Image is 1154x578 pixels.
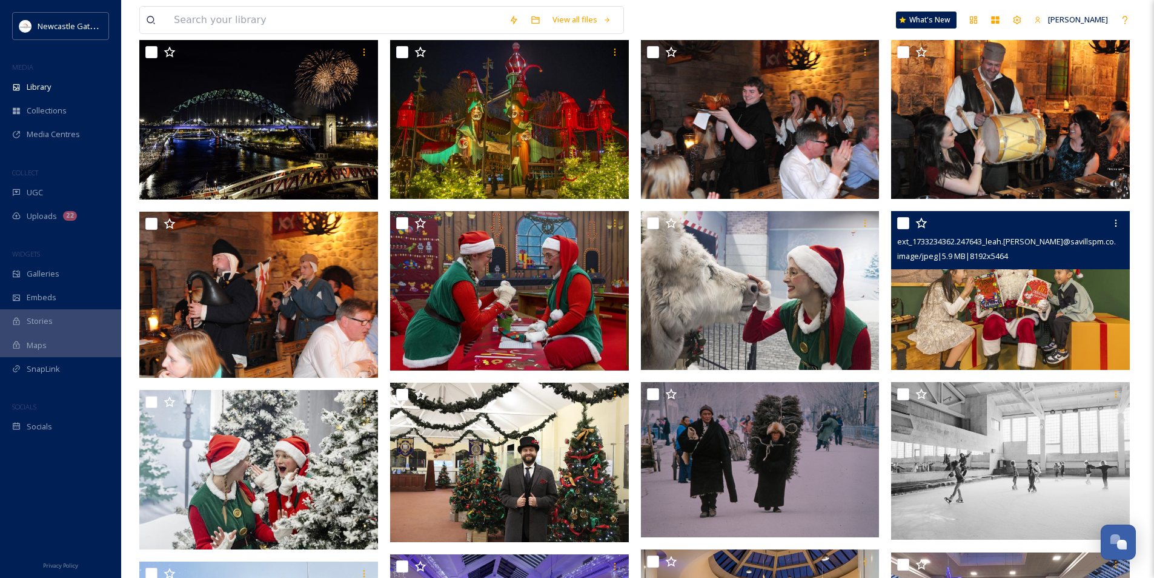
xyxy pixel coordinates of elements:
[891,382,1130,540] img: ext_1732795200.681584_robyntm@balticmill.com-iceskating.png
[27,210,57,222] span: Uploads
[896,12,957,29] a: What's New
[43,562,78,570] span: Privacy Policy
[27,363,60,375] span: SnapLink
[390,211,629,371] img: ext_1733234362.245824_leah.ridley@savillspm.co.uk-Pic 1.jpg
[27,421,52,432] span: Socials
[12,168,38,177] span: COLLECT
[43,557,78,572] a: Privacy Policy
[27,340,47,351] span: Maps
[27,105,67,116] span: Collections
[897,250,1008,261] span: image/jpeg | 5.9 MB | 8192 x 5464
[12,62,33,72] span: MEDIA
[27,129,80,140] span: Media Centres
[27,315,53,327] span: Stories
[1101,525,1136,560] button: Open Chat
[19,20,32,32] img: DqD9wEUd_400x400.jpg
[38,20,149,32] span: Newcastle Gateshead Initiative
[390,383,629,542] img: Christmas Daytimes at Beamish Museum (1).jpg
[891,210,1130,370] img: ext_1733234362.247643_leah.ridley@savillspm.co.uk-Pic 4.jpg
[546,8,617,32] a: View all files
[63,211,77,221] div: 22
[27,292,56,303] span: Embeds
[390,40,629,200] img: ext_1733932931.331114_emily.craig@alnwickgarden.com-PW_2024_Alnwick Garden_Lilidorei_xmas trail_1...
[12,402,36,411] span: SOCIALS
[12,249,40,258] span: WIDGETS
[27,187,43,198] span: UGC
[27,268,59,280] span: Galleries
[139,390,378,549] img: ext_1733234362.257313_leah.ridley@savillspm.co.uk-Pic 3.jpg
[139,211,378,378] img: ext_1733844418.442262_info@hookedongroup.co.uk-GM0_4803.jpg
[139,40,378,200] img: NYE Fireworks.jpg
[1028,8,1114,32] a: [PERSON_NAME]
[891,40,1130,199] img: ext_1733844418.935556_info@hookedongroup.co.uk-GM0_4852.jpg
[641,210,880,370] img: ext_1733234362.239248_leah.ridley@savillspm.co.uk-Pic 2.jpg
[641,382,880,537] img: ext_1732795211.48316_robyntm@balticmill.com-Add a title (95).png
[27,81,51,93] span: Library
[168,7,503,33] input: Search your library
[641,40,880,199] img: ext_1733844421.364251_info@hookedongroup.co.uk-GM0_4861.jpg
[1048,14,1108,25] span: [PERSON_NAME]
